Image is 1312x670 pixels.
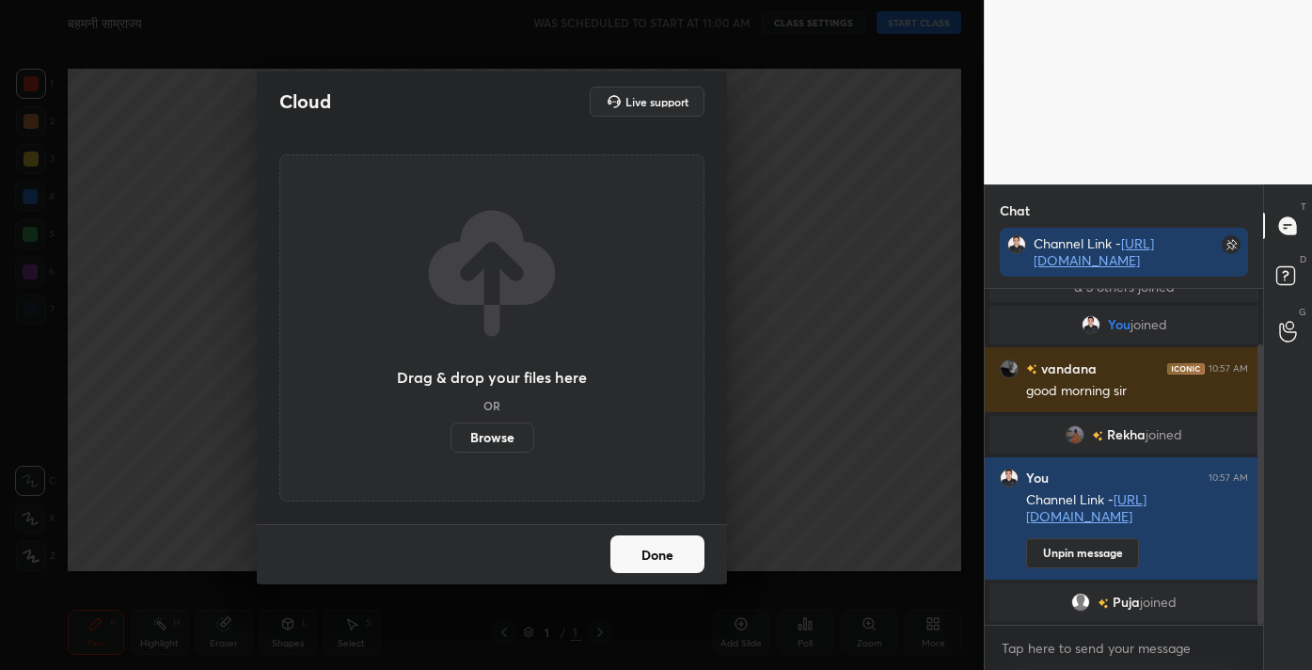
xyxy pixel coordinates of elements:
[610,535,704,573] button: Done
[1037,359,1097,378] h6: vandana
[1066,425,1084,444] img: 02326564f6d1469fb08c19d27d793261.jpg
[1107,427,1146,442] span: Rekha
[985,289,1263,625] div: grid
[1026,364,1037,375] img: no-rating-badge.077c3623.svg
[279,89,331,114] h2: Cloud
[1299,305,1306,319] p: G
[985,185,1045,235] p: Chat
[1301,199,1306,214] p: T
[1140,595,1177,610] span: joined
[397,370,587,385] h3: Drag & drop your files here
[1098,598,1109,609] img: no-rating-badge.077c3623.svg
[1130,317,1167,332] span: joined
[1092,431,1103,441] img: no-rating-badge.077c3623.svg
[1026,382,1248,401] div: good morning sir
[1071,593,1090,612] img: default.png
[1026,491,1248,527] div: Channel Link -
[1034,235,1181,269] div: Channel Link -
[1300,252,1306,266] p: D
[1000,469,1019,487] img: 09a1bb633dd249f2a2c8cf568a24d1b1.jpg
[483,400,500,411] h5: OR
[1026,490,1146,525] a: [URL][DOMAIN_NAME]
[1000,359,1019,378] img: 677622c30a0f4b739f456a1bba4a432d.jpg
[1209,363,1248,375] div: 10:57 AM
[1026,538,1139,568] button: Unpin message
[1146,427,1182,442] span: joined
[1209,472,1248,484] div: 10:57 AM
[1034,234,1154,269] a: [URL][DOMAIN_NAME]
[1026,470,1049,487] h6: You
[1082,315,1100,334] img: 09a1bb633dd249f2a2c8cf568a24d1b1.jpg
[1113,595,1140,610] span: Puja
[1001,279,1247,295] p: & 3 others joined
[1007,235,1026,254] img: 09a1bb633dd249f2a2c8cf568a24d1b1.jpg
[1167,363,1205,375] img: iconic-dark.1390631f.png
[625,96,688,107] h5: Live support
[1108,317,1130,332] span: You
